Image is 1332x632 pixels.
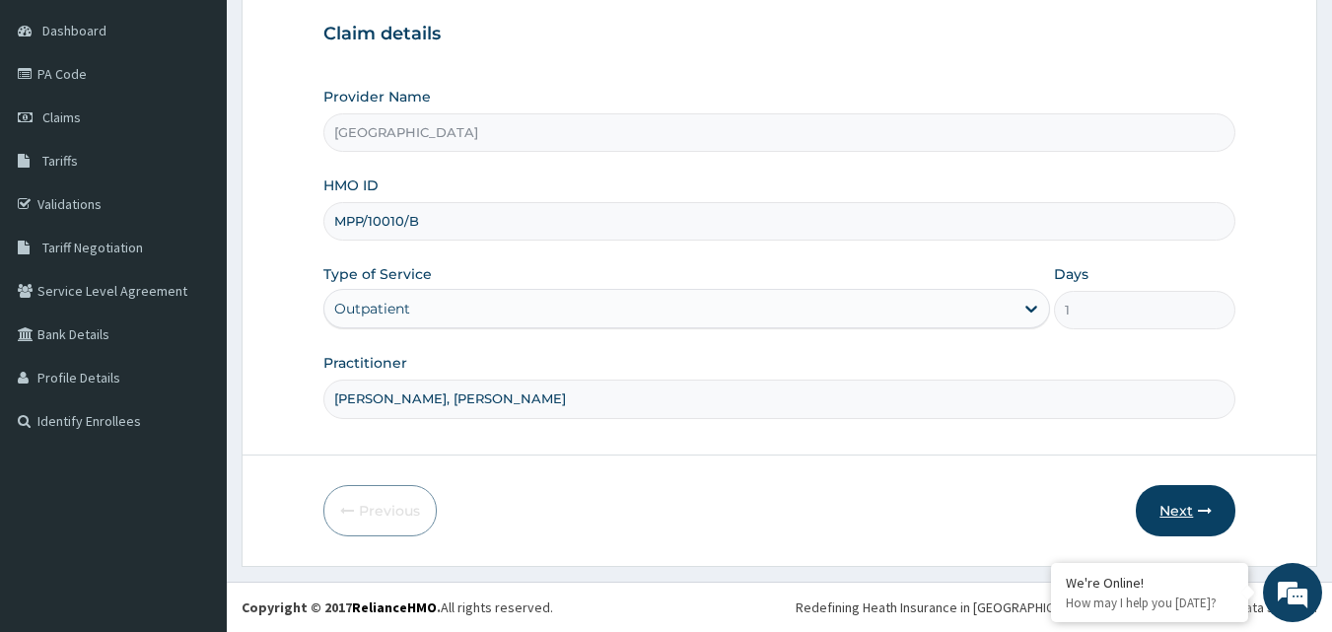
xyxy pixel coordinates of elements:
label: Days [1054,264,1088,284]
input: Enter HMO ID [323,202,1236,241]
label: Practitioner [323,353,407,373]
button: Previous [323,485,437,536]
span: Dashboard [42,22,106,39]
footer: All rights reserved. [227,582,1332,632]
p: How may I help you today? [1066,595,1233,611]
label: HMO ID [323,176,379,195]
h3: Claim details [323,24,1236,45]
label: Type of Service [323,264,432,284]
div: Minimize live chat window [323,10,371,57]
span: Claims [42,108,81,126]
input: Enter Name [323,380,1236,418]
textarea: Type your message and hit 'Enter' [10,422,376,491]
button: Next [1136,485,1235,536]
span: Tariffs [42,152,78,170]
strong: Copyright © 2017 . [242,598,441,616]
div: Redefining Heath Insurance in [GEOGRAPHIC_DATA] using Telemedicine and Data Science! [796,597,1317,617]
img: d_794563401_company_1708531726252_794563401 [36,99,80,148]
div: Outpatient [334,299,410,318]
div: Chat with us now [103,110,331,136]
span: We're online! [114,190,272,389]
span: Tariff Negotiation [42,239,143,256]
a: RelianceHMO [352,598,437,616]
label: Provider Name [323,87,431,106]
div: We're Online! [1066,574,1233,592]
